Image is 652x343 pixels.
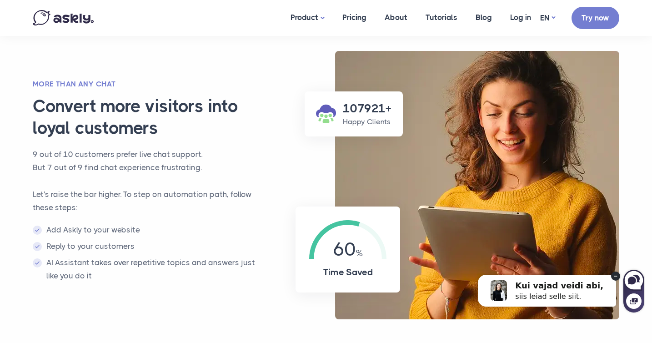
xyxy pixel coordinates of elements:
[33,240,266,253] li: Reply to your customers
[458,258,645,313] iframe: Askly chat
[33,96,278,139] h3: Convert more visitors into loyal customers
[33,223,266,237] li: Add Askly to your website
[33,148,266,161] p: 9 out of 10 customers prefer live chat support.
[33,10,94,25] img: Askly
[540,11,555,25] a: EN
[33,79,266,89] h2: More than any chat
[309,266,386,279] h4: Time Saved
[309,220,386,259] div: 60
[33,161,266,174] p: But 7 out of 9 find chat experience frustrating.
[572,7,619,29] a: Try now
[343,116,391,127] p: Happy Clients
[33,256,266,282] li: AI Assistant takes over repetitive topics and answers just like you do it
[33,188,266,214] p: Let's raise the bar higher. To step on automation path, follow these steps:
[343,101,391,116] h3: 107921+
